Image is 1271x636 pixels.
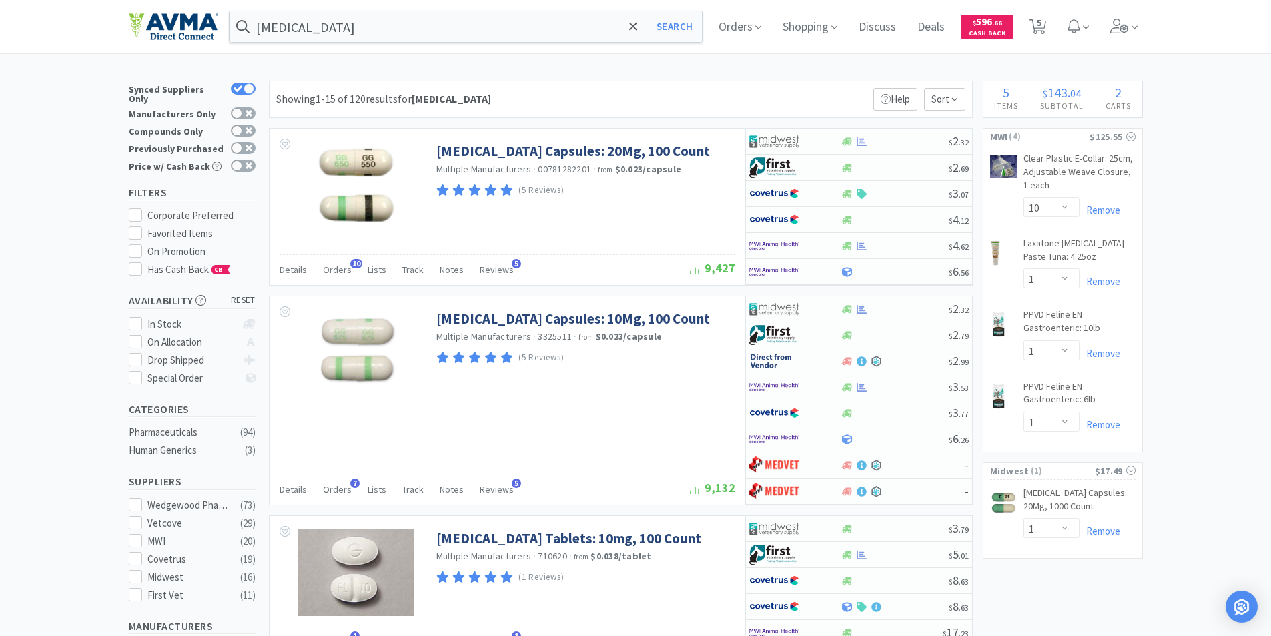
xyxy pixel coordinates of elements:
div: ( 19 ) [240,551,256,567]
span: · [533,330,536,342]
h5: Filters [129,185,256,200]
span: . 12 [959,216,969,226]
h4: Carts [1095,99,1142,112]
span: Reviews [480,264,514,276]
span: $ [949,577,953,587]
span: . 26 [959,435,969,445]
img: 409f75748dca41319523943f48eb4ff1_120697.jpeg [990,489,1017,516]
div: Open Intercom Messenger [1226,591,1258,623]
a: Remove [1080,275,1120,288]
span: $ [949,525,953,535]
span: 3 [949,186,969,201]
span: 6 [949,264,969,279]
span: 9,132 [690,480,735,495]
span: Details [280,264,307,276]
span: $ [949,164,953,174]
span: - [965,457,969,472]
img: 67d67680309e4a0bb49a5ff0391dcc42_6.png [749,325,799,345]
img: bdd3c0f4347043b9a893056ed883a29a_120.png [749,455,799,475]
a: Multiple Manufacturers [436,550,532,562]
img: e4e33dab9f054f5782a47901c742baa9_102.png [129,13,218,41]
span: · [569,550,572,562]
span: . 63 [959,577,969,587]
span: reset [231,294,256,308]
span: 143 [1047,84,1068,101]
div: Corporate Preferred [147,208,256,224]
span: $ [949,242,953,252]
img: 4dd14cff54a648ac9e977f0c5da9bc2e_5.png [749,519,799,539]
img: 67d67680309e4a0bb49a5ff0391dcc42_6.png [749,545,799,565]
img: f6b2451649754179b5b4e0c70c3f7cb0_2.png [749,236,799,256]
div: Manufacturers Only [129,107,224,119]
img: c67096674d5b41e1bca769e75293f8dd_19.png [749,351,799,371]
span: . 32 [959,305,969,315]
span: 596 [973,15,1002,28]
span: Lists [368,264,386,276]
a: Remove [1080,347,1120,360]
h4: Items [983,99,1029,112]
span: . 99 [959,357,969,367]
span: 2 [949,160,969,175]
div: Synced Suppliers Only [129,83,224,103]
img: 4dd14cff54a648ac9e977f0c5da9bc2e_5.png [749,131,799,151]
strong: [MEDICAL_DATA] [412,92,491,105]
img: 4962410055b949af8e8dca1abd99483c_6427.png [990,155,1017,178]
a: [MEDICAL_DATA] Tablets: 10mg, 100 Count [436,529,701,547]
img: 77fca1acd8b6420a9015268ca798ef17_1.png [749,597,799,617]
a: Multiple Manufacturers [436,163,532,175]
h5: Suppliers [129,474,256,489]
span: . 62 [959,242,969,252]
span: 2 [949,353,969,368]
p: Help [873,88,917,111]
div: Price w/ Cash Back [129,160,224,171]
img: 4dd14cff54a648ac9e977f0c5da9bc2e_5.png [749,299,799,319]
span: Orders [323,483,352,495]
div: ( 73 ) [240,497,256,513]
div: ( 16 ) [240,569,256,585]
div: Compounds Only [129,125,224,136]
span: from [598,165,612,174]
span: ( 4 ) [1007,130,1090,143]
span: . 63 [959,603,969,613]
h5: Availability [129,293,256,308]
span: $ [949,357,953,367]
div: On Promotion [147,244,256,260]
strong: $0.023 / capsule [596,330,663,342]
span: MWI [990,129,1008,144]
a: Laxatone [MEDICAL_DATA] Paste Tuna: 4.25oz [1023,237,1136,268]
div: Drop Shipped [147,352,236,368]
span: Lists [368,483,386,495]
span: . 32 [959,137,969,147]
a: Remove [1080,525,1120,537]
span: 9,427 [690,260,735,276]
span: 00781282201 [538,163,591,175]
a: [MEDICAL_DATA] Capsules: 20Mg, 1000 Count [1023,487,1136,518]
span: 3325511 [538,330,572,342]
strong: $0.023 / capsule [615,163,682,175]
a: 5 [1024,23,1051,35]
div: ( 29 ) [240,515,256,531]
h5: Manufacturers [129,619,256,634]
span: . 69 [959,164,969,174]
span: Track [402,483,424,495]
div: $125.55 [1090,129,1135,144]
span: . 79 [959,525,969,535]
div: Vetcove [147,515,230,531]
span: $ [949,268,953,278]
span: $ [949,331,953,341]
span: for [398,92,491,105]
a: [MEDICAL_DATA] Capsules: 10Mg, 100 Count [436,310,710,328]
span: 8 [949,573,969,588]
div: Human Generics [129,442,237,458]
span: Notes [440,483,464,495]
span: Cash Back [969,30,1005,39]
span: $ [949,190,953,200]
span: 7 [350,479,360,488]
span: $ [949,137,953,147]
a: $596.66Cash Back [961,9,1013,45]
span: . 56 [959,268,969,278]
span: 3 [949,521,969,536]
div: ( 20 ) [240,533,256,549]
div: $17.49 [1095,464,1136,479]
div: On Allocation [147,334,236,350]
